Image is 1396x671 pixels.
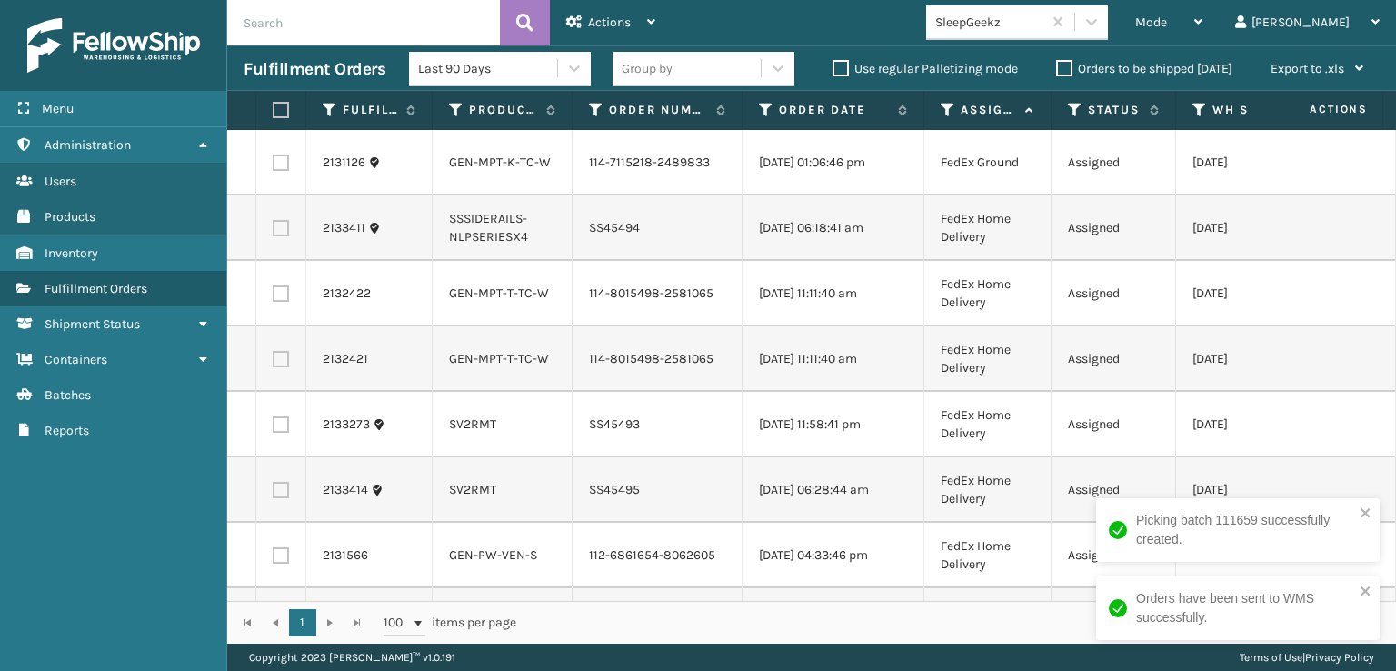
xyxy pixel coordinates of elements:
[45,352,107,367] span: Containers
[418,59,559,78] div: Last 90 Days
[449,211,528,245] a: SSSIDERAILS-NLPSERIESX4
[1252,95,1379,125] span: Actions
[1176,392,1358,457] td: [DATE]
[1052,261,1176,326] td: Assigned
[609,102,707,118] label: Order Number
[1176,457,1358,523] td: [DATE]
[924,588,1052,654] td: FedEx Home Delivery
[1176,130,1358,195] td: [DATE]
[1052,195,1176,261] td: Assigned
[469,102,537,118] label: Product SKU
[1360,584,1372,601] button: close
[343,102,397,118] label: Fulfillment Order Id
[45,245,98,261] span: Inventory
[323,219,365,237] a: 2133411
[289,609,316,636] a: 1
[573,457,743,523] td: SS45495
[924,523,1052,588] td: FedEx Home Delivery
[45,423,89,438] span: Reports
[573,523,743,588] td: 112-6861654-8062605
[924,130,1052,195] td: FedEx Ground
[323,546,368,565] a: 2131566
[323,154,365,172] a: 2131126
[1176,261,1358,326] td: [DATE]
[622,59,673,78] div: Group by
[1271,61,1344,76] span: Export to .xls
[1176,326,1358,392] td: [DATE]
[45,137,131,153] span: Administration
[1052,523,1176,588] td: Assigned
[244,58,385,80] h3: Fulfillment Orders
[42,101,74,116] span: Menu
[542,614,1376,632] div: 1 - 26 of 26 items
[45,209,95,225] span: Products
[1052,326,1176,392] td: Assigned
[743,130,924,195] td: [DATE] 01:06:46 pm
[45,316,140,332] span: Shipment Status
[573,130,743,195] td: 114-7115218-2489833
[743,588,924,654] td: [DATE] 02:38:39 pm
[833,61,1018,76] label: Use regular Palletizing mode
[449,482,496,497] a: SV2RMT
[449,351,549,366] a: GEN-MPT-T-TC-W
[743,457,924,523] td: [DATE] 06:28:44 am
[1176,195,1358,261] td: [DATE]
[1052,392,1176,457] td: Assigned
[1212,102,1322,118] label: WH Ship By Date
[323,416,370,434] a: 2133273
[743,195,924,261] td: [DATE] 06:18:41 am
[935,13,1043,32] div: SleepGeekz
[45,387,91,403] span: Batches
[924,392,1052,457] td: FedEx Home Delivery
[924,261,1052,326] td: FedEx Home Delivery
[323,350,368,368] a: 2132421
[924,326,1052,392] td: FedEx Home Delivery
[27,18,200,73] img: logo
[573,326,743,392] td: 114-8015498-2581065
[1056,61,1232,76] label: Orders to be shipped [DATE]
[573,261,743,326] td: 114-8015498-2581065
[743,392,924,457] td: [DATE] 11:58:41 pm
[573,195,743,261] td: SS45494
[1136,511,1354,549] div: Picking batch 111659 successfully created.
[449,416,496,432] a: SV2RMT
[961,102,1016,118] label: Assigned Carrier Service
[743,261,924,326] td: [DATE] 11:11:40 am
[573,392,743,457] td: SS45493
[924,195,1052,261] td: FedEx Home Delivery
[1052,588,1176,654] td: Assigned
[1135,15,1167,30] span: Mode
[1136,589,1354,627] div: Orders have been sent to WMS successfully.
[779,102,889,118] label: Order Date
[449,285,549,301] a: GEN-MPT-T-TC-W
[1052,130,1176,195] td: Assigned
[1088,102,1141,118] label: Status
[1052,457,1176,523] td: Assigned
[384,614,411,632] span: 100
[573,588,743,654] td: SS45481
[323,481,368,499] a: 2133414
[323,285,371,303] a: 2132422
[249,644,455,671] p: Copyright 2023 [PERSON_NAME]™ v 1.0.191
[449,547,537,563] a: GEN-PW-VEN-S
[924,457,1052,523] td: FedEx Home Delivery
[449,155,551,170] a: GEN-MPT-K-TC-W
[45,281,147,296] span: Fulfillment Orders
[1360,506,1372,523] button: close
[743,326,924,392] td: [DATE] 11:11:40 am
[588,15,631,30] span: Actions
[45,174,76,189] span: Users
[743,523,924,588] td: [DATE] 04:33:46 pm
[384,609,516,636] span: items per page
